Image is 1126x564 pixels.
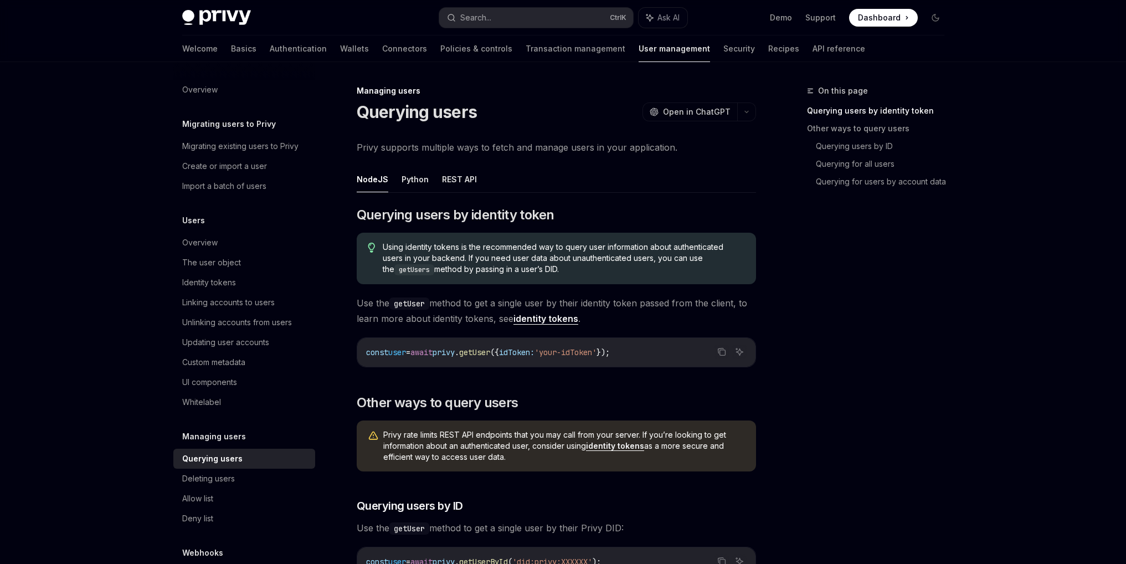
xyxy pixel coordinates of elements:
[357,394,518,412] span: Other ways to query users
[182,452,243,465] div: Querying users
[231,35,256,62] a: Basics
[460,11,491,24] div: Search...
[433,347,455,357] span: privy
[805,12,836,23] a: Support
[807,120,953,137] a: Other ways to query users
[182,512,213,525] div: Deny list
[368,243,376,253] svg: Tip
[357,295,756,326] span: Use the method to get a single user by their identity token passed from the client, to learn more...
[182,546,223,560] h5: Webhooks
[389,522,429,535] code: getUser
[813,35,865,62] a: API reference
[513,313,578,325] a: identity tokens
[173,312,315,332] a: Unlinking accounts from users
[173,372,315,392] a: UI components
[182,180,266,193] div: Import a batch of users
[340,35,369,62] a: Wallets
[382,35,427,62] a: Connectors
[642,102,737,121] button: Open in ChatGPT
[270,35,327,62] a: Authentication
[182,430,246,443] h5: Managing users
[816,173,953,191] a: Querying for users by account data
[657,12,680,23] span: Ask AI
[586,441,644,451] a: identity tokens
[182,256,241,269] div: The user object
[455,347,459,357] span: .
[357,520,756,536] span: Use the method to get a single user by their Privy DID:
[927,9,944,27] button: Toggle dark mode
[173,273,315,293] a: Identity tokens
[499,347,534,357] span: idToken:
[357,498,463,514] span: Querying users by ID
[182,492,213,505] div: Allow list
[768,35,799,62] a: Recipes
[849,9,918,27] a: Dashboard
[182,356,245,369] div: Custom metadata
[394,264,434,275] code: getUsers
[714,345,729,359] button: Copy the contents from the code block
[723,35,755,62] a: Security
[410,347,433,357] span: await
[182,396,221,409] div: Whitelabel
[182,160,267,173] div: Create or import a user
[357,166,388,192] button: NodeJS
[490,347,499,357] span: ({
[357,140,756,155] span: Privy supports multiple ways to fetch and manage users in your application.
[663,106,731,117] span: Open in ChatGPT
[182,472,235,485] div: Deleting users
[173,489,315,509] a: Allow list
[402,166,429,192] button: Python
[534,347,597,357] span: 'your-idToken'
[368,430,379,442] svg: Warning
[610,13,626,22] span: Ctrl K
[173,253,315,273] a: The user object
[173,80,315,100] a: Overview
[357,102,477,122] h1: Querying users
[173,469,315,489] a: Deleting users
[639,35,710,62] a: User management
[526,35,625,62] a: Transaction management
[383,242,744,275] span: Using identity tokens is the recommended way to query user information about authenticated users ...
[182,296,275,309] div: Linking accounts to users
[173,156,315,176] a: Create or import a user
[173,293,315,312] a: Linking accounts to users
[383,429,745,463] span: Privy rate limits REST API endpoints that you may call from your server. If you’re looking to get...
[173,352,315,372] a: Custom metadata
[439,8,633,28] button: Search...CtrlK
[440,35,512,62] a: Policies & controls
[597,347,610,357] span: });
[357,206,554,224] span: Querying users by identity token
[388,347,406,357] span: user
[173,449,315,469] a: Querying users
[389,298,429,310] code: getUser
[173,509,315,529] a: Deny list
[182,376,237,389] div: UI components
[732,345,747,359] button: Ask AI
[357,85,756,96] div: Managing users
[173,233,315,253] a: Overview
[442,166,477,192] button: REST API
[182,83,218,96] div: Overview
[406,347,410,357] span: =
[173,136,315,156] a: Migrating existing users to Privy
[173,332,315,352] a: Updating user accounts
[818,84,868,98] span: On this page
[366,347,388,357] span: const
[182,10,251,25] img: dark logo
[770,12,792,23] a: Demo
[816,137,953,155] a: Querying users by ID
[807,102,953,120] a: Querying users by identity token
[173,176,315,196] a: Import a batch of users
[182,35,218,62] a: Welcome
[459,347,490,357] span: getUser
[182,140,299,153] div: Migrating existing users to Privy
[182,236,218,249] div: Overview
[639,8,687,28] button: Ask AI
[182,316,292,329] div: Unlinking accounts from users
[182,336,269,349] div: Updating user accounts
[858,12,901,23] span: Dashboard
[173,392,315,412] a: Whitelabel
[816,155,953,173] a: Querying for all users
[182,117,276,131] h5: Migrating users to Privy
[182,276,236,289] div: Identity tokens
